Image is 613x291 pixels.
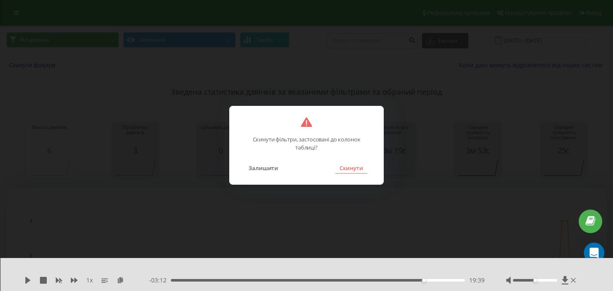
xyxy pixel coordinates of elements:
div: Open Intercom Messenger [584,243,604,263]
p: Скинути фільтри, застосовані до колонок таблиці? [252,127,361,152]
span: - 03:12 [149,276,171,285]
div: Accessibility label [533,279,537,282]
span: 19:39 [469,276,485,285]
div: Accessibility label [422,279,425,282]
button: Скинути [335,162,367,174]
span: 1 x [86,276,93,285]
button: Залишити [244,162,282,174]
